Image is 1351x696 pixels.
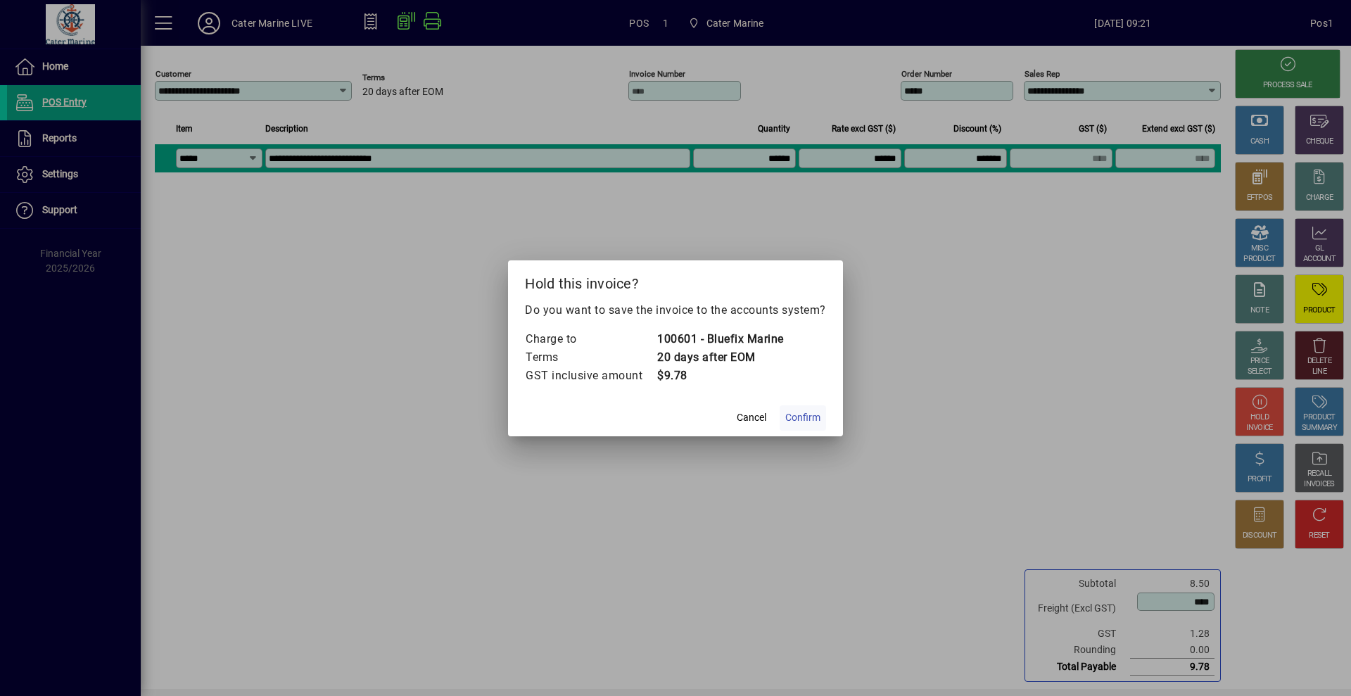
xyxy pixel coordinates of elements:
h2: Hold this invoice? [508,260,843,301]
span: Cancel [737,410,766,425]
td: 20 days after EOM [657,348,784,367]
td: $9.78 [657,367,784,385]
button: Confirm [780,405,826,431]
td: 100601 - Bluefix Marine [657,330,784,348]
span: Confirm [785,410,820,425]
td: Charge to [525,330,657,348]
td: GST inclusive amount [525,367,657,385]
td: Terms [525,348,657,367]
button: Cancel [729,405,774,431]
p: Do you want to save the invoice to the accounts system? [525,302,826,319]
